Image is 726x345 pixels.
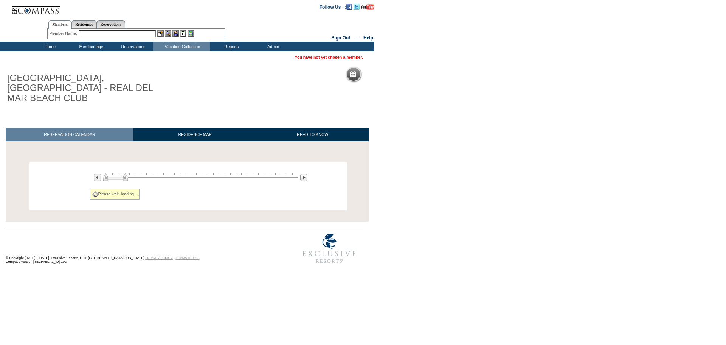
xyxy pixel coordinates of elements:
[153,42,210,51] td: Vacation Collection
[92,191,98,197] img: spinner2.gif
[251,42,293,51] td: Admin
[354,4,360,10] img: Follow us on Twitter
[188,30,194,37] img: b_calculator.gif
[49,30,78,37] div: Member Name:
[6,128,133,141] a: RESERVATION CALENDAR
[363,35,373,41] a: Help
[48,20,71,29] a: Members
[172,30,179,37] img: Impersonate
[157,30,164,37] img: b_edit.gif
[94,174,101,181] img: Previous
[6,72,175,105] h1: [GEOGRAPHIC_DATA], [GEOGRAPHIC_DATA] - REAL DEL MAR BEACH CLUB
[90,189,140,200] div: Please wait, loading...
[331,35,350,41] a: Sign Out
[176,256,200,260] a: TERMS OF USE
[300,174,307,181] img: Next
[295,229,363,267] img: Exclusive Resorts
[71,20,97,28] a: Residences
[112,42,153,51] td: Reservations
[256,128,369,141] a: NEED TO KNOW
[97,20,125,28] a: Reservations
[28,42,70,51] td: Home
[6,230,270,267] td: © Copyright [DATE] - [DATE]. Exclusive Resorts, LLC. [GEOGRAPHIC_DATA], [US_STATE]. Compass Versi...
[359,72,417,77] h5: Reservation Calendar
[295,55,363,59] span: You have not yet chosen a member.
[346,4,352,10] img: Become our fan on Facebook
[361,4,374,10] img: Subscribe to our YouTube Channel
[354,4,360,9] a: Follow us on Twitter
[320,4,346,10] td: Follow Us ::
[361,4,374,9] a: Subscribe to our YouTube Channel
[346,4,352,9] a: Become our fan on Facebook
[70,42,112,51] td: Memberships
[133,128,257,141] a: RESIDENCE MAP
[210,42,251,51] td: Reports
[180,30,186,37] img: Reservations
[165,30,171,37] img: View
[145,256,173,260] a: PRIVACY POLICY
[355,35,358,41] span: ::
